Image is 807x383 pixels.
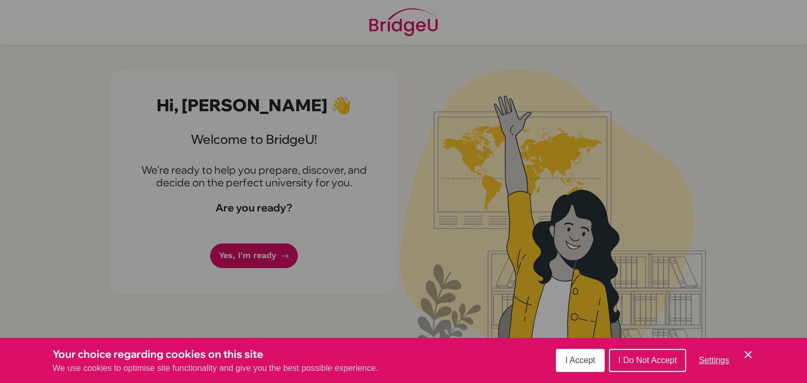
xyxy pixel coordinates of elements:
p: We use cookies to optimise site functionality and give you the best possible experience. [53,362,378,375]
button: I Accept [556,349,605,372]
button: I Do Not Accept [609,349,686,372]
h3: Your choice regarding cookies on this site [53,346,378,362]
button: Save and close [742,348,754,361]
span: I Do Not Accept [618,356,677,365]
span: I Accept [565,356,595,365]
button: Settings [690,350,738,371]
span: Settings [699,356,729,365]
